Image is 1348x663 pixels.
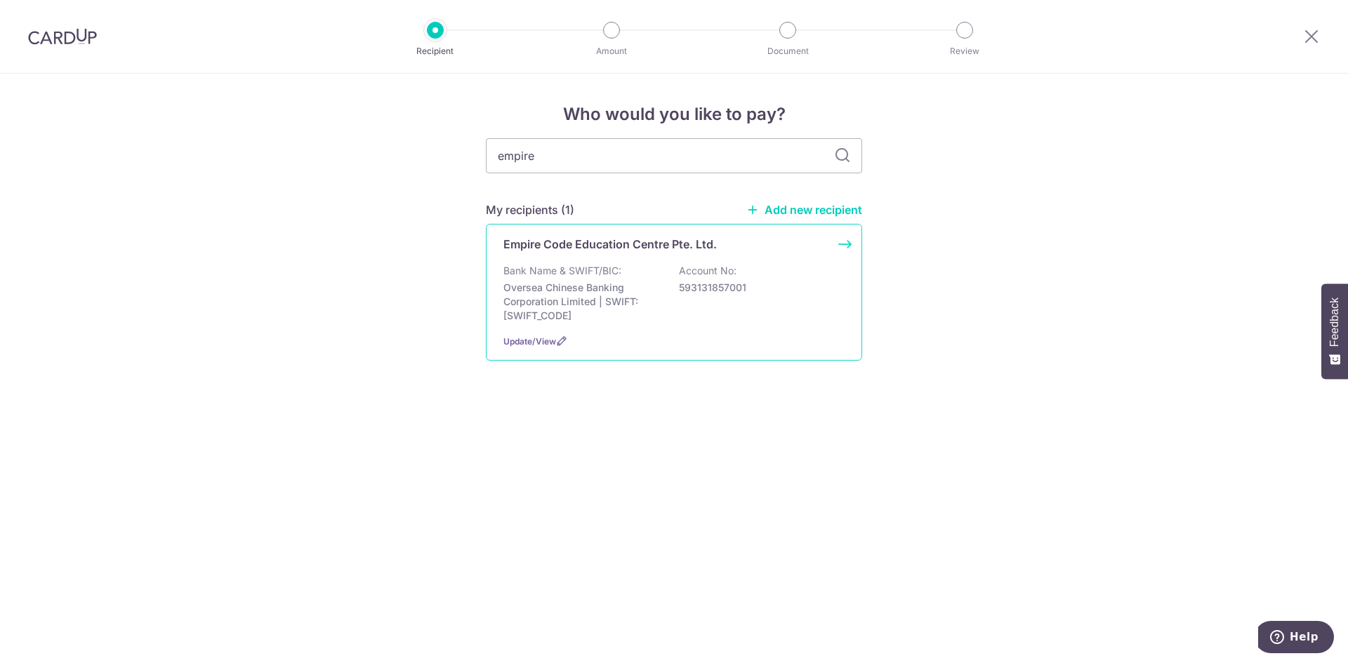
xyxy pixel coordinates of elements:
p: Amount [560,44,663,58]
iframe: Opens a widget where you can find more information [1258,621,1334,656]
img: CardUp [28,28,97,45]
p: Bank Name & SWIFT/BIC: [503,264,621,278]
h4: Who would you like to pay? [486,102,862,127]
a: Update/View [503,336,556,347]
p: Document [736,44,840,58]
input: Search for any recipient here [486,138,862,173]
p: Account No: [679,264,736,278]
p: 593131857001 [679,281,836,295]
a: Add new recipient [746,203,862,217]
p: Empire Code Education Centre Pte. Ltd. [503,236,717,253]
h5: My recipients (1) [486,201,574,218]
span: Feedback [1328,297,1341,347]
p: Oversea Chinese Banking Corporation Limited | SWIFT: [SWIFT_CODE] [503,281,661,323]
p: Recipient [383,44,487,58]
p: Review [913,44,1017,58]
button: Feedback - Show survey [1321,283,1348,379]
